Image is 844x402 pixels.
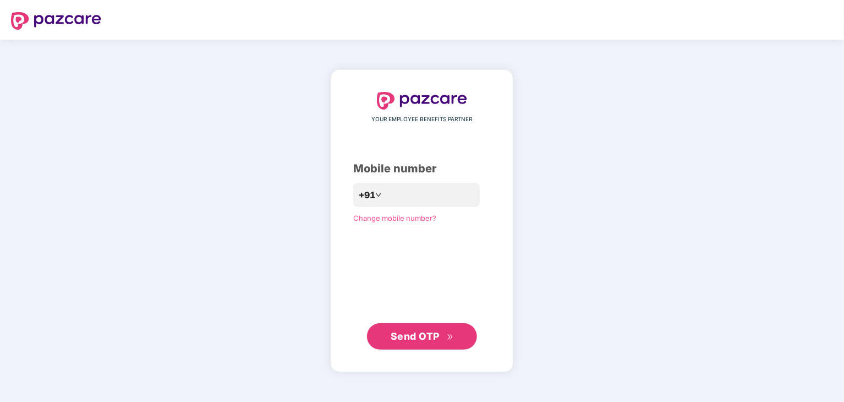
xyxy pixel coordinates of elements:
[447,334,454,341] span: double-right
[359,188,375,202] span: +91
[353,160,491,177] div: Mobile number
[353,214,436,222] a: Change mobile number?
[11,12,101,30] img: logo
[367,323,477,350] button: Send OTPdouble-right
[391,330,440,342] span: Send OTP
[372,115,473,124] span: YOUR EMPLOYEE BENEFITS PARTNER
[377,92,467,110] img: logo
[375,192,382,198] span: down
